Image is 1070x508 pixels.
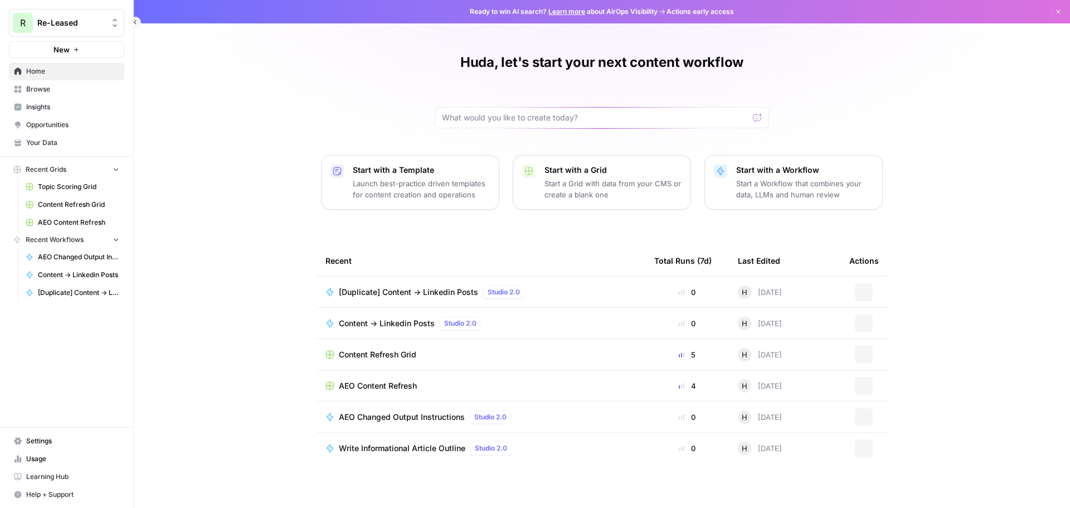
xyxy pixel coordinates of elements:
[738,245,780,276] div: Last Edited
[9,468,124,486] a: Learning Hub
[38,288,119,298] span: [Duplicate] Content -> Linkedin Posts
[475,443,507,453] span: Studio 2.0
[26,235,84,245] span: Recent Workflows
[742,349,747,360] span: H
[325,286,636,299] a: [Duplicate] Content -> Linkedin PostsStudio 2.0
[654,412,720,423] div: 0
[26,102,119,112] span: Insights
[26,165,66,175] span: Recent Grids
[9,98,124,116] a: Insights
[9,62,124,80] a: Home
[742,412,747,423] span: H
[742,318,747,329] span: H
[544,178,682,200] p: Start a Grid with data from your CMS or create a blank one
[38,252,119,262] span: AEO Changed Output Instructions
[544,165,682,176] p: Start with a Grid
[738,410,782,424] div: [DATE]
[53,44,70,55] span: New
[654,349,720,360] div: 5
[9,486,124,504] button: Help + Support
[742,287,747,298] span: H
[667,7,734,17] span: Actions early access
[339,443,465,454] span: Write Informational Article Outline
[9,134,124,152] a: Your Data
[738,442,782,455] div: [DATE]
[38,270,119,280] span: Content -> Linkedin Posts
[474,412,507,422] span: Studio 2.0
[339,412,465,423] span: AEO Changed Output Instructions
[704,155,883,210] button: Start with a WorkflowStart a Workflow that combines your data, LLMs and human review
[9,80,124,98] a: Browse
[738,317,782,330] div: [DATE]
[9,116,124,134] a: Opportunities
[26,120,119,130] span: Opportunities
[654,318,720,329] div: 0
[513,155,691,210] button: Start with a GridStart a Grid with data from your CMS or create a blank one
[20,16,26,30] span: R
[654,443,720,454] div: 0
[736,178,873,200] p: Start a Workflow that combines your data, LLMs and human review
[9,9,124,37] button: Workspace: Re-Leased
[321,155,499,210] button: Start with a TemplateLaunch best-practice driven templates for content creation and operations
[26,472,119,482] span: Learning Hub
[26,138,119,148] span: Your Data
[26,490,119,500] span: Help + Support
[21,284,124,302] a: [Duplicate] Content -> Linkedin Posts
[26,66,119,76] span: Home
[736,165,873,176] p: Start with a Workflow
[460,54,743,71] h1: Huda, let's start your next content workflow
[38,182,119,192] span: Topic Scoring Grid
[738,379,782,393] div: [DATE]
[21,196,124,214] a: Content Refresh Grid
[26,84,119,94] span: Browse
[353,165,490,176] p: Start with a Template
[325,410,636,424] a: AEO Changed Output InstructionsStudio 2.0
[325,245,636,276] div: Recent
[442,112,748,123] input: What would you like to create today?
[9,41,124,58] button: New
[654,245,712,276] div: Total Runs (7d)
[339,349,416,360] span: Content Refresh Grid
[9,231,124,248] button: Recent Workflows
[738,286,782,299] div: [DATE]
[9,432,124,450] a: Settings
[325,442,636,455] a: Write Informational Article OutlineStudio 2.0
[21,266,124,284] a: Content -> Linkedin Posts
[325,317,636,330] a: Content -> Linkedin PostsStudio 2.0
[38,217,119,228] span: AEO Content Refresh
[9,450,124,468] a: Usage
[654,380,720,391] div: 4
[37,17,105,28] span: Re-Leased
[9,161,124,178] button: Recent Grids
[849,245,879,276] div: Actions
[26,454,119,464] span: Usage
[444,318,476,328] span: Studio 2.0
[21,214,124,231] a: AEO Content Refresh
[26,436,119,446] span: Settings
[21,178,124,196] a: Topic Scoring Grid
[738,348,782,361] div: [DATE]
[339,287,478,298] span: [Duplicate] Content -> Linkedin Posts
[21,248,124,266] a: AEO Changed Output Instructions
[339,318,435,329] span: Content -> Linkedin Posts
[742,443,747,454] span: H
[325,349,636,360] a: Content Refresh Grid
[488,287,520,297] span: Studio 2.0
[339,380,417,391] span: AEO Content Refresh
[325,380,636,391] a: AEO Content Refresh
[38,200,119,210] span: Content Refresh Grid
[548,7,585,16] a: Learn more
[470,7,658,17] span: Ready to win AI search? about AirOps Visibility
[353,178,490,200] p: Launch best-practice driven templates for content creation and operations
[654,287,720,298] div: 0
[742,380,747,391] span: H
